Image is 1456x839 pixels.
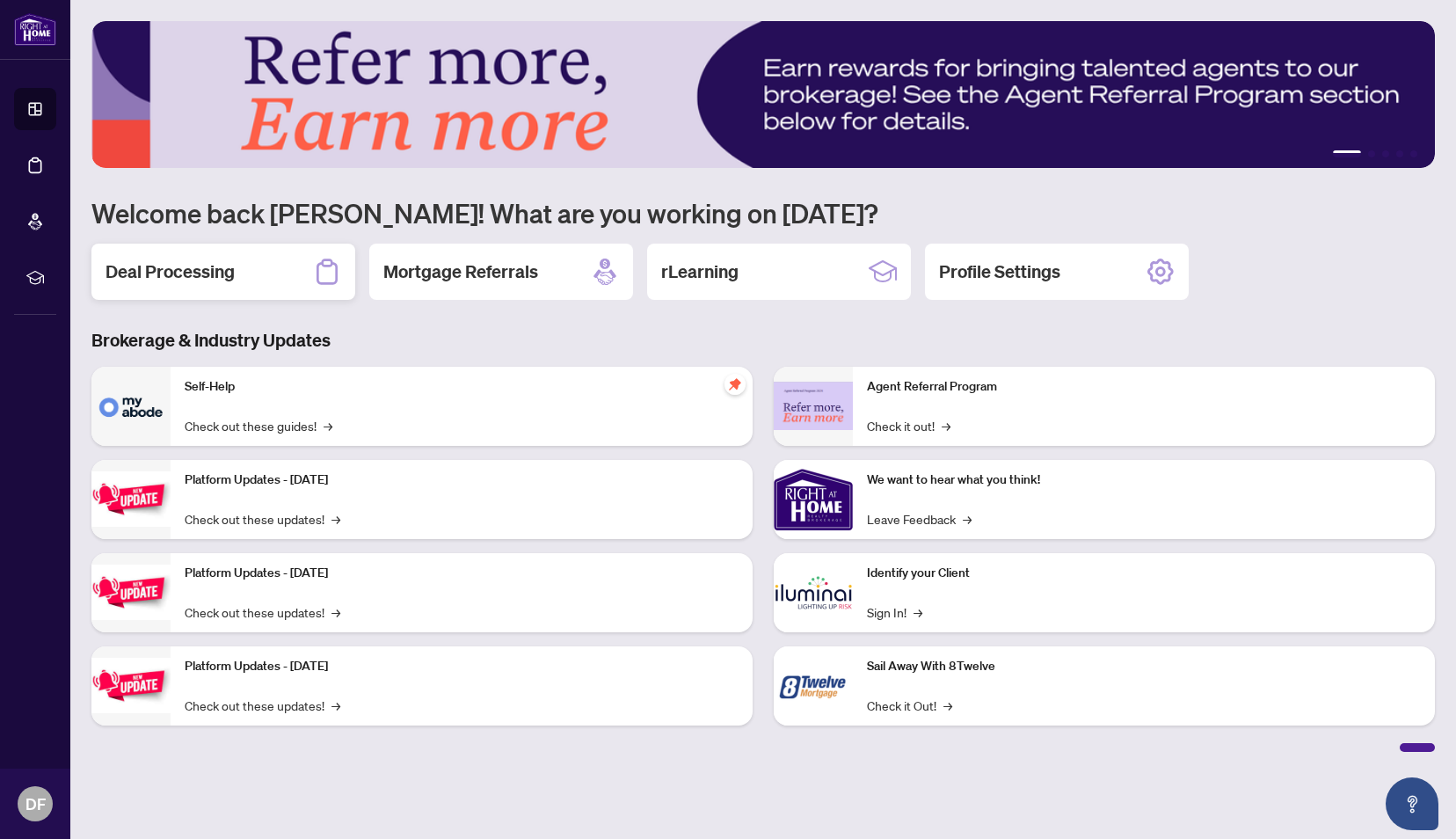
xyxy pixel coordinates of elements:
img: Platform Updates - July 8, 2025 [91,565,171,620]
h2: Deal Processing [106,259,235,284]
img: Self-Help [91,367,171,446]
h2: rLearning [661,259,739,284]
button: 5 [1410,150,1417,157]
img: Slide 0 [91,21,1435,168]
a: Check out these updates!→ [185,696,340,715]
h3: Brokerage & Industry Updates [91,328,1435,353]
h2: Profile Settings [939,259,1060,284]
a: Sign In!→ [867,602,922,622]
img: Platform Updates - July 21, 2025 [91,471,171,527]
span: → [914,602,922,622]
a: Check it out!→ [867,416,950,435]
img: Agent Referral Program [774,382,853,430]
span: → [331,696,340,715]
img: Platform Updates - June 23, 2025 [91,658,171,713]
p: Platform Updates - [DATE] [185,564,739,583]
img: We want to hear what you think! [774,460,853,539]
img: Identify your Client [774,553,853,632]
span: → [963,509,972,529]
p: Platform Updates - [DATE] [185,657,739,676]
h1: Welcome back [PERSON_NAME]! What are you working on [DATE]? [91,196,1435,230]
p: We want to hear what you think! [867,471,1421,490]
a: Check out these updates!→ [185,509,340,529]
span: → [324,416,332,435]
button: 3 [1382,150,1389,157]
a: Leave Feedback→ [867,509,972,529]
p: Agent Referral Program [867,377,1421,397]
img: logo [14,13,56,46]
span: → [942,416,950,435]
p: Self-Help [185,377,739,397]
button: 2 [1368,150,1375,157]
p: Platform Updates - [DATE] [185,471,739,490]
p: Sail Away With 8Twelve [867,657,1421,676]
span: pushpin [724,374,746,395]
span: → [331,602,340,622]
h2: Mortgage Referrals [383,259,538,284]
a: Check out these updates!→ [185,602,340,622]
span: → [331,509,340,529]
a: Check it Out!→ [867,696,952,715]
button: 1 [1333,150,1361,157]
button: 4 [1396,150,1403,157]
button: Open asap [1386,777,1438,830]
p: Identify your Client [867,564,1421,583]
span: → [943,696,952,715]
span: DF [25,792,46,816]
img: Sail Away With 8Twelve [774,646,853,726]
a: Check out these guides!→ [185,416,332,435]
